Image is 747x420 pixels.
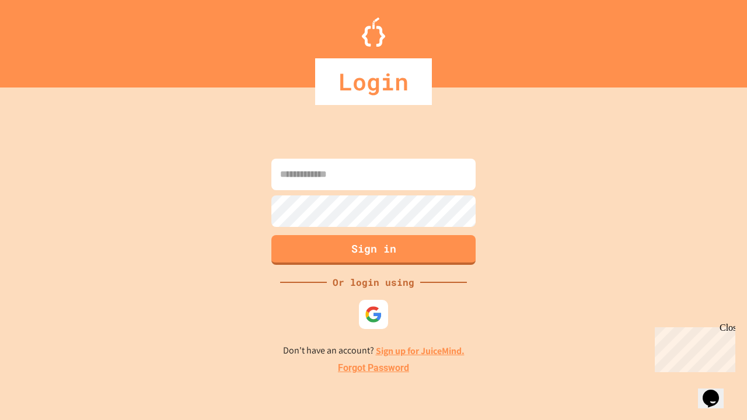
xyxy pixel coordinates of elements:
a: Forgot Password [338,361,409,375]
img: google-icon.svg [365,306,382,323]
button: Sign in [271,235,476,265]
iframe: chat widget [650,323,735,372]
div: Login [315,58,432,105]
a: Sign up for JuiceMind. [376,345,465,357]
div: Chat with us now!Close [5,5,81,74]
div: Or login using [327,275,420,289]
iframe: chat widget [698,373,735,408]
p: Don't have an account? [283,344,465,358]
img: Logo.svg [362,17,385,47]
